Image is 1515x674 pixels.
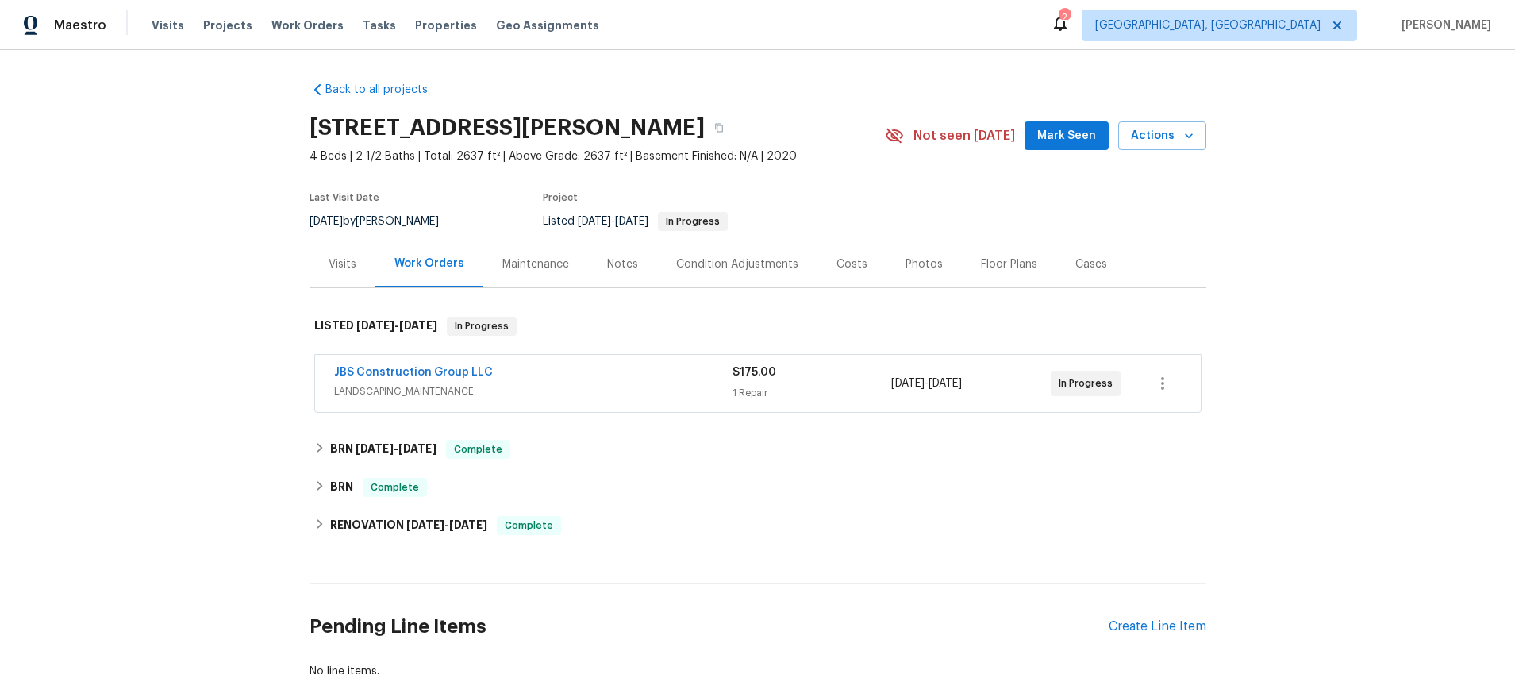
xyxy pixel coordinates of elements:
span: [DATE] [399,320,437,331]
div: Work Orders [394,256,464,272]
div: LISTED [DATE]-[DATE]In Progress [310,301,1206,352]
a: JBS Construction Group LLC [334,367,493,378]
span: LANDSCAPING_MAINTENANCE [334,383,733,399]
div: 2 [1059,10,1070,25]
span: [DATE] [398,443,436,454]
span: [PERSON_NAME] [1395,17,1491,33]
span: Mark Seen [1037,126,1096,146]
span: [DATE] [356,443,394,454]
span: In Progress [1059,376,1119,391]
span: Last Visit Date [310,193,379,202]
span: In Progress [448,318,515,334]
div: BRN Complete [310,468,1206,506]
span: - [891,376,962,391]
span: - [578,216,648,227]
span: [DATE] [929,378,962,389]
span: [DATE] [891,378,925,389]
a: Back to all projects [310,82,462,98]
button: Copy Address [705,114,733,142]
span: Not seen [DATE] [913,128,1015,144]
div: BRN [DATE]-[DATE]Complete [310,430,1206,468]
span: In Progress [659,217,726,226]
span: $175.00 [733,367,776,378]
span: [DATE] [406,519,444,530]
span: - [356,320,437,331]
span: [GEOGRAPHIC_DATA], [GEOGRAPHIC_DATA] [1095,17,1321,33]
div: Cases [1075,256,1107,272]
h6: LISTED [314,317,437,336]
h2: Pending Line Items [310,590,1109,664]
button: Actions [1118,121,1206,151]
span: Visits [152,17,184,33]
div: Condition Adjustments [676,256,798,272]
span: [DATE] [356,320,394,331]
button: Mark Seen [1025,121,1109,151]
div: Visits [329,256,356,272]
h6: BRN [330,440,436,459]
span: Geo Assignments [496,17,599,33]
span: Complete [448,441,509,457]
span: 4 Beds | 2 1/2 Baths | Total: 2637 ft² | Above Grade: 2637 ft² | Basement Finished: N/A | 2020 [310,148,885,164]
span: Actions [1131,126,1194,146]
span: [DATE] [578,216,611,227]
span: Listed [543,216,728,227]
div: RENOVATION [DATE]-[DATE]Complete [310,506,1206,545]
span: Project [543,193,578,202]
span: [DATE] [310,216,343,227]
div: Photos [906,256,943,272]
span: Complete [498,518,559,533]
div: Floor Plans [981,256,1037,272]
div: Create Line Item [1109,619,1206,634]
span: Complete [364,480,425,495]
span: Work Orders [271,17,344,33]
span: Projects [203,17,252,33]
span: - [406,519,487,530]
div: by [PERSON_NAME] [310,212,458,231]
span: [DATE] [615,216,648,227]
span: [DATE] [449,519,487,530]
div: Maintenance [502,256,569,272]
h2: [STREET_ADDRESS][PERSON_NAME] [310,120,705,136]
div: Costs [836,256,867,272]
span: - [356,443,436,454]
div: 1 Repair [733,385,892,401]
span: Properties [415,17,477,33]
h6: RENOVATION [330,516,487,535]
span: Maestro [54,17,106,33]
span: Tasks [363,20,396,31]
div: Notes [607,256,638,272]
h6: BRN [330,478,353,497]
